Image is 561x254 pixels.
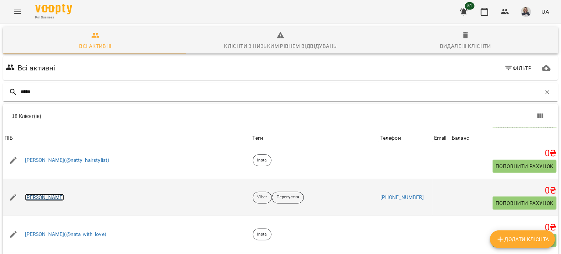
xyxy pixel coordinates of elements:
[440,42,491,51] div: Видалені клієнти
[253,229,272,240] div: Insta
[434,134,447,143] div: Sort
[253,192,272,203] div: Viber
[532,107,549,125] button: Показати колонки
[4,134,13,143] div: ПІБ
[35,4,72,14] img: Voopty Logo
[452,222,557,233] h5: 0 ₴
[501,62,535,75] button: Фільтр
[542,8,549,15] span: UA
[521,7,531,17] img: 60ff81f660890b5dd62a0e88b2ac9d82.jpg
[504,64,532,73] span: Фільтр
[380,134,401,143] div: Телефон
[452,134,557,143] span: Баланс
[380,134,401,143] div: Sort
[253,134,377,143] div: Теги
[380,134,431,143] span: Телефон
[493,160,557,173] button: Поповнити рахунок
[380,194,424,200] a: [PHONE_NUMBER]
[490,230,555,248] button: Додати клієнта
[12,112,287,120] div: 18 Клієнт(ів)
[496,162,554,171] span: Поповнити рахунок
[25,231,106,238] a: [PERSON_NAME](@nata_with_love)
[224,42,337,51] div: Клієнти з низьким рівнем відвідувань
[258,232,267,238] p: Insta
[452,185,557,196] h5: 0 ₴
[496,199,554,208] span: Поповнити рахунок
[25,194,64,201] a: [PERSON_NAME]
[452,134,469,143] div: Sort
[465,2,475,10] span: 51
[277,194,299,201] p: Перепустка
[4,134,13,143] div: Sort
[4,134,250,143] span: ПІБ
[496,235,549,244] span: Додати клієнта
[434,134,447,143] div: Email
[539,5,552,18] button: UA
[434,134,449,143] span: Email
[258,194,267,201] p: Viber
[272,192,304,203] div: Перепустка
[493,196,557,210] button: Поповнити рахунок
[452,134,469,143] div: Баланс
[25,157,110,164] a: [PERSON_NAME](@natty_hairstylist)
[452,148,557,159] h5: 0 ₴
[9,3,26,21] button: Menu
[258,157,267,164] p: Insta
[3,104,558,128] div: Table Toolbar
[79,42,111,51] div: Всі активні
[18,62,56,74] h6: Всі активні
[253,154,272,166] div: Insta
[35,15,72,20] span: For Business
